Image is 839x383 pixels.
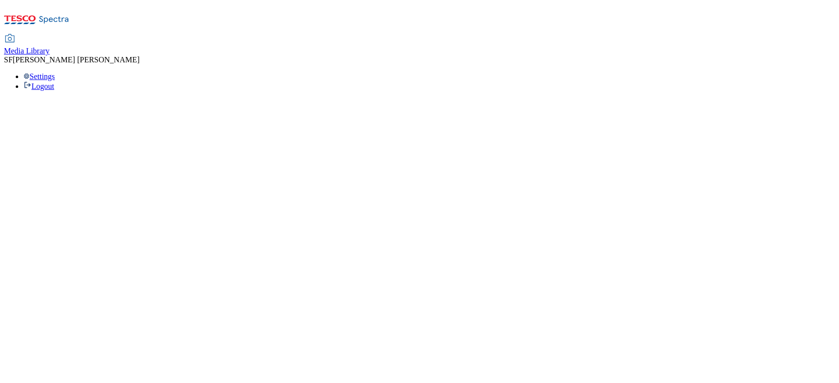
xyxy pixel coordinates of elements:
span: [PERSON_NAME] [PERSON_NAME] [13,55,140,64]
span: Media Library [4,47,50,55]
a: Settings [24,72,55,81]
a: Logout [24,82,54,90]
span: SF [4,55,13,64]
a: Media Library [4,35,50,55]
